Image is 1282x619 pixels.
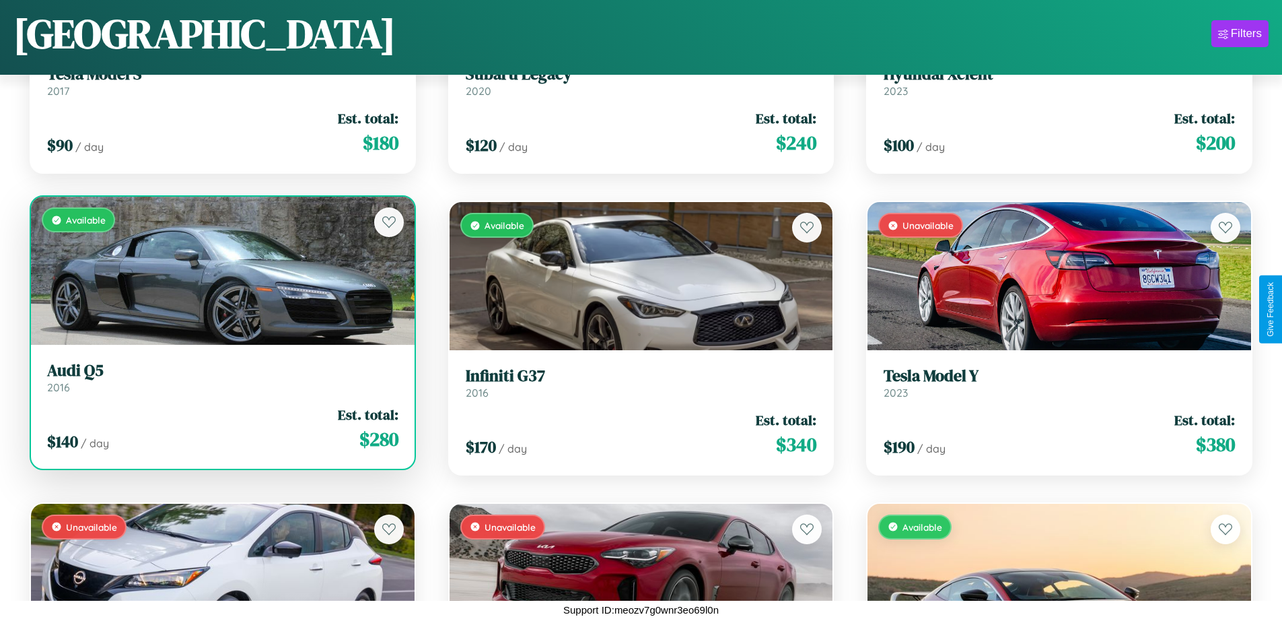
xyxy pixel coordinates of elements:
[47,134,73,156] span: $ 90
[1174,410,1235,430] span: Est. total:
[776,431,816,458] span: $ 340
[1231,27,1262,40] div: Filters
[485,521,536,533] span: Unavailable
[47,430,78,453] span: $ 140
[47,361,398,381] h3: Audi Q5
[338,108,398,128] span: Est. total:
[1196,431,1235,458] span: $ 380
[756,410,816,430] span: Est. total:
[66,521,117,533] span: Unavailable
[47,381,70,394] span: 2016
[884,65,1235,84] h3: Hyundai Xcient
[363,129,398,156] span: $ 180
[917,140,945,154] span: / day
[466,65,817,84] h3: Subaru Legacy
[466,84,491,98] span: 2020
[75,140,104,154] span: / day
[884,366,1235,399] a: Tesla Model Y2023
[359,426,398,453] span: $ 280
[466,65,817,98] a: Subaru Legacy2020
[466,366,817,386] h3: Infiniti G37
[884,84,908,98] span: 2023
[1266,282,1275,337] div: Give Feedback
[756,108,816,128] span: Est. total:
[499,140,528,154] span: / day
[499,442,527,455] span: / day
[66,214,106,226] span: Available
[1211,20,1269,47] button: Filters
[884,386,908,399] span: 2023
[485,220,524,231] span: Available
[884,134,914,156] span: $ 100
[47,65,398,84] h3: Tesla Model S
[81,436,109,450] span: / day
[776,129,816,156] span: $ 240
[466,366,817,399] a: Infiniti G372016
[466,436,496,458] span: $ 170
[466,386,489,399] span: 2016
[47,65,398,98] a: Tesla Model S2017
[1174,108,1235,128] span: Est. total:
[563,601,719,619] p: Support ID: meozv7g0wnr3eo69l0n
[884,65,1235,98] a: Hyundai Xcient2023
[917,442,946,455] span: / day
[1196,129,1235,156] span: $ 200
[47,84,69,98] span: 2017
[466,134,497,156] span: $ 120
[13,6,396,61] h1: [GEOGRAPHIC_DATA]
[338,405,398,424] span: Est. total:
[902,220,954,231] span: Unavailable
[902,521,942,533] span: Available
[884,436,915,458] span: $ 190
[47,361,398,394] a: Audi Q52016
[884,366,1235,386] h3: Tesla Model Y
